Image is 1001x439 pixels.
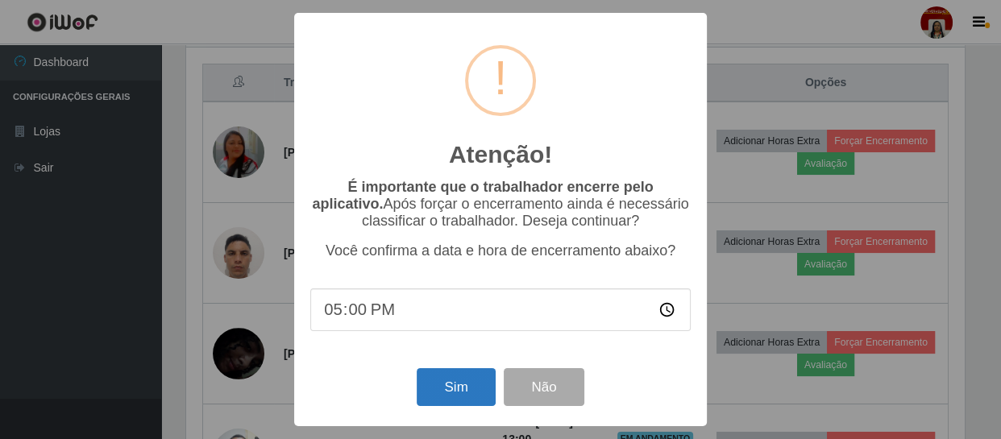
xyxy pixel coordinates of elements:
button: Não [504,368,584,406]
button: Sim [417,368,495,406]
p: Você confirma a data e hora de encerramento abaixo? [310,242,691,259]
p: Após forçar o encerramento ainda é necessário classificar o trabalhador. Deseja continuar? [310,179,691,230]
h2: Atenção! [449,140,552,169]
b: É importante que o trabalhador encerre pelo aplicativo. [312,179,653,212]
